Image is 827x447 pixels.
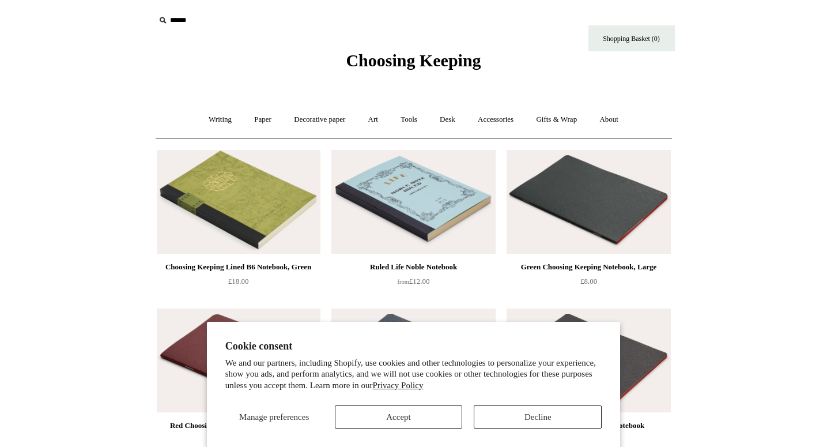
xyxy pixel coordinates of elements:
a: Art [358,104,388,135]
a: Blue Choosing Keeping Notebook, Small Blue Choosing Keeping Notebook, Small [331,309,495,412]
img: Ruled Life Noble Notebook [331,150,495,254]
a: Black Choosing Keeping Notebook Black Choosing Keeping Notebook [507,309,670,412]
a: Shopping Basket (0) [588,25,675,51]
a: Gifts & Wrap [526,104,587,135]
button: Decline [474,405,602,429]
button: Accept [335,405,463,429]
span: £12.00 [398,277,430,286]
button: Manage preferences [225,405,323,429]
div: Ruled Life Noble Notebook [334,260,492,274]
span: £18.00 [228,277,249,286]
img: Choosing Keeping Lined B6 Notebook, Green [157,150,320,254]
span: Manage preferences [239,412,309,422]
div: Red Choosing Keeping Notebook, Medium [160,419,318,433]
img: Green Choosing Keeping Notebook, Large [507,150,670,254]
a: Choosing Keeping Lined B6 Notebook, Green Choosing Keeping Lined B6 Notebook, Green [157,150,320,254]
a: Choosing Keeping [346,60,481,68]
div: Green Choosing Keeping Notebook, Large [509,260,667,274]
p: We and our partners, including Shopify, use cookies and other technologies to personalize your ex... [225,358,602,392]
a: Red Choosing Keeping Notebook, Medium Red Choosing Keeping Notebook, Medium [157,309,320,412]
a: Tools [390,104,428,135]
a: Writing [198,104,242,135]
span: £8.00 [580,277,597,286]
img: Black Choosing Keeping Notebook [507,309,670,412]
a: Ruled Life Noble Notebook Ruled Life Noble Notebook [331,150,495,254]
img: Red Choosing Keeping Notebook, Medium [157,309,320,412]
a: About [589,104,629,135]
span: from [398,279,409,285]
img: Blue Choosing Keeping Notebook, Small [331,309,495,412]
h2: Cookie consent [225,340,602,352]
a: Paper [244,104,282,135]
a: Choosing Keeping Lined B6 Notebook, Green £18.00 [157,260,320,307]
a: Green Choosing Keeping Notebook, Large £8.00 [507,260,670,307]
a: Ruled Life Noble Notebook from£12.00 [331,260,495,307]
a: Decorative paper [284,104,356,135]
span: Choosing Keeping [346,51,481,70]
a: Privacy Policy [373,381,424,390]
a: Desk [429,104,466,135]
a: Accessories [467,104,524,135]
a: Green Choosing Keeping Notebook, Large Green Choosing Keeping Notebook, Large [507,150,670,254]
div: Choosing Keeping Lined B6 Notebook, Green [160,260,318,274]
